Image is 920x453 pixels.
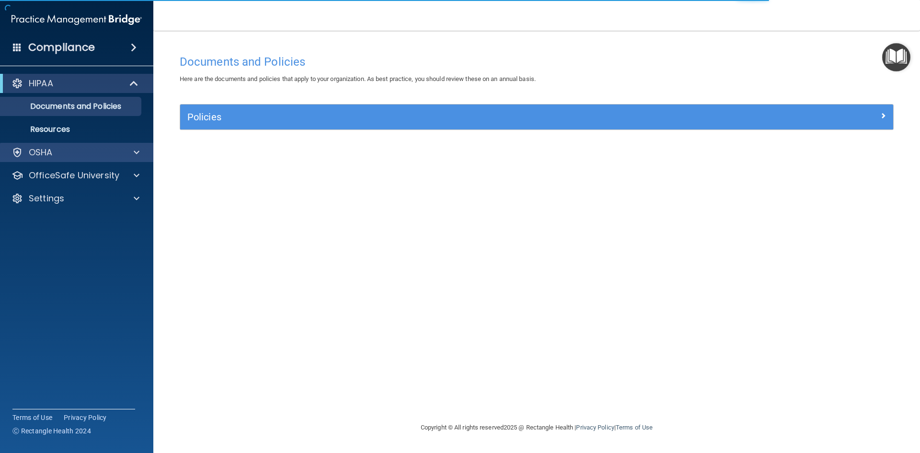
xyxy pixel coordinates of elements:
h4: Compliance [28,41,95,54]
a: OfficeSafe University [11,170,139,181]
p: OfficeSafe University [29,170,119,181]
a: Policies [187,109,886,125]
a: Terms of Use [12,413,52,422]
p: Documents and Policies [6,102,137,111]
button: Open Resource Center [882,43,910,71]
h5: Policies [187,112,708,122]
a: OSHA [11,147,139,158]
p: HIPAA [29,78,53,89]
span: Ⓒ Rectangle Health 2024 [12,426,91,436]
h4: Documents and Policies [180,56,894,68]
div: Copyright © All rights reserved 2025 @ Rectangle Health | | [362,412,712,443]
a: Settings [11,193,139,204]
a: Privacy Policy [576,424,614,431]
p: Settings [29,193,64,204]
img: PMB logo [11,10,142,29]
a: Terms of Use [616,424,653,431]
span: Here are the documents and policies that apply to your organization. As best practice, you should... [180,75,536,82]
p: OSHA [29,147,53,158]
a: Privacy Policy [64,413,107,422]
a: HIPAA [11,78,139,89]
p: Resources [6,125,137,134]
